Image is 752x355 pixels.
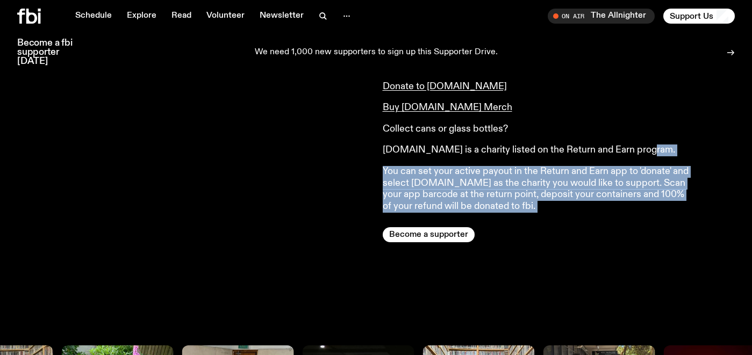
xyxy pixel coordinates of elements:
[383,124,692,135] p: Collect cans or glass bottles?
[69,9,118,24] a: Schedule
[670,11,713,21] span: Support Us
[17,39,86,66] h3: Become a fbi supporter [DATE]
[253,9,310,24] a: Newsletter
[120,9,163,24] a: Explore
[383,144,692,156] p: [DOMAIN_NAME] is a charity listed on the Return and Earn program.
[663,9,735,24] button: Support Us
[548,9,655,24] button: On AirThe Allnighter
[383,227,475,242] button: Become a supporter
[165,9,198,24] a: Read
[383,103,512,112] a: Buy [DOMAIN_NAME] Merch
[200,9,251,24] a: Volunteer
[383,166,692,212] p: You can set your active payout in the Return and Earn app to 'donate' and select [DOMAIN_NAME] as...
[383,82,507,91] a: Donate to [DOMAIN_NAME]
[255,48,498,57] p: We need 1,000 new supporters to sign up this Supporter Drive.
